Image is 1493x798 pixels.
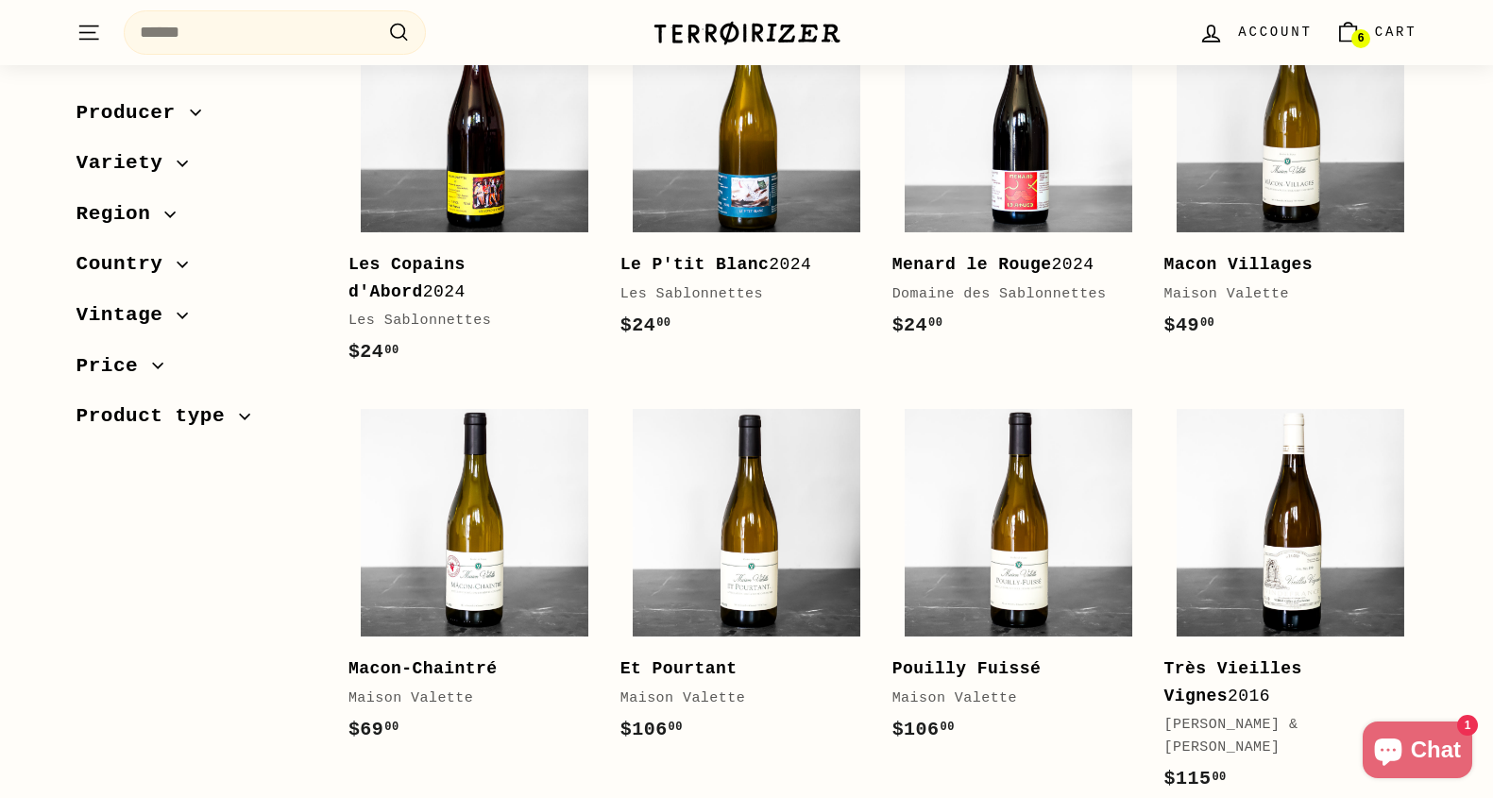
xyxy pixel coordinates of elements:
button: Vintage [76,295,318,346]
button: Price [76,346,318,397]
span: Cart [1375,22,1417,42]
span: Producer [76,97,190,129]
button: Producer [76,93,318,144]
sup: 00 [384,344,399,357]
div: 2024 [620,251,855,279]
span: $49 [1164,314,1215,336]
span: 6 [1357,32,1364,45]
a: Cart [1324,5,1429,60]
div: 2024 [892,251,1127,279]
b: Macon-Chaintré [348,659,498,678]
span: Price [76,350,153,382]
sup: 00 [1200,316,1214,330]
sup: 00 [1212,771,1226,784]
span: Product type [76,401,240,433]
div: Les Sablonnettes [620,283,855,306]
span: Region [76,198,165,230]
span: Variety [76,148,178,180]
div: Maison Valette [348,688,583,710]
button: Variety [76,144,318,195]
span: $115 [1164,768,1227,790]
span: $106 [892,719,955,740]
sup: 00 [669,721,683,734]
span: $24 [892,314,943,336]
b: Les Copains d'Abord [348,255,466,301]
a: Pouilly Fuissé Maison Valette [892,396,1145,763]
span: $24 [620,314,671,336]
button: Country [76,245,318,296]
div: Les Sablonnettes [348,310,583,332]
sup: 00 [656,316,670,330]
span: Country [76,249,178,281]
a: Et Pourtant Maison Valette [620,396,874,763]
b: Pouilly Fuissé [892,659,1042,678]
b: Et Pourtant [620,659,738,678]
span: $69 [348,719,399,740]
div: 2016 [1164,655,1399,710]
span: $24 [348,341,399,363]
div: Maison Valette [892,688,1127,710]
inbox-online-store-chat: Shopify online store chat [1357,722,1478,783]
b: Menard le Rouge [892,255,1052,274]
span: $106 [620,719,683,740]
div: Domaine des Sablonnettes [892,283,1127,306]
sup: 00 [940,721,954,734]
span: Account [1238,22,1312,42]
sup: 00 [384,721,399,734]
span: Vintage [76,299,178,331]
button: Product type [76,397,318,448]
b: Très Vieilles Vignes [1164,659,1302,705]
b: Le P'tit Blanc [620,255,770,274]
b: Macon Villages [1164,255,1314,274]
div: 2024 [348,251,583,306]
button: Region [76,194,318,245]
div: Maison Valette [1164,283,1399,306]
sup: 00 [928,316,942,330]
a: Macon-Chaintré Maison Valette [348,396,602,763]
div: Maison Valette [620,688,855,710]
a: Account [1187,5,1323,60]
div: [PERSON_NAME] & [PERSON_NAME] [1164,714,1399,759]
